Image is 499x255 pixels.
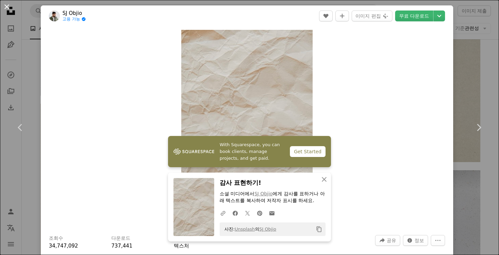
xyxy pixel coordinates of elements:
a: Pinterest에 공유 [254,206,266,220]
a: 다음 [458,95,499,160]
span: With Squarespace, you can book clients, manage projects, and get paid. [220,141,284,162]
img: 흰색과 회색 꽃 섬유 [181,30,313,227]
button: 클립보드에 복사하기 [313,223,325,235]
h3: 조회수 [49,235,63,242]
span: 34,747,092 [49,243,78,249]
img: file-1747939142011-51e5cc87e3c9 [173,146,214,157]
span: 공유 [387,235,396,246]
button: 이미지 편집 [352,11,392,21]
button: 이 이미지 관련 통계 [403,235,428,246]
img: SJ Objio의 프로필로 이동 [49,11,60,21]
span: 정보 [414,235,424,246]
button: 좋아요 [319,11,333,21]
a: 텍스처 [174,243,189,249]
div: Get Started [290,146,326,157]
button: 컬렉션에 추가 [335,11,349,21]
a: SJ Objio [254,191,273,196]
a: Facebook에 공유 [229,206,241,220]
span: 사진: 의 [221,224,276,235]
button: 더 많은 작업 [431,235,445,246]
p: 소셜 미디어에서 에게 감사를 표하거나 아래 텍스트를 복사하여 저작자 표시를 하세요. [220,191,326,204]
a: 무료 다운로드 [395,11,433,21]
a: 이메일로 공유에 공유 [266,206,278,220]
span: 737,441 [111,243,132,249]
a: SJ Objio [259,227,276,232]
a: Twitter에 공유 [241,206,254,220]
a: SJ Objio [62,10,86,17]
h3: 다운로드 [111,235,130,242]
button: 이 이미지 공유 [375,235,400,246]
button: 이 이미지 확대 [181,30,313,227]
h3: 감사 표현하기! [220,178,326,188]
a: Unsplash [235,227,255,232]
button: 다운로드 크기 선택 [433,11,445,21]
a: With Squarespace, you can book clients, manage projects, and get paid.Get Started [168,136,331,167]
a: 고용 가능 [62,17,86,22]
